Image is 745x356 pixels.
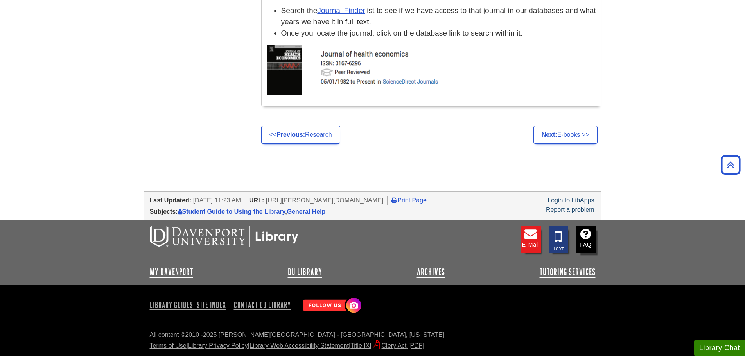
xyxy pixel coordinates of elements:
span: [DATE] 11:23 AM [193,197,241,204]
a: E-mail [521,226,541,253]
a: My Davenport [150,267,193,277]
span: , [178,208,326,215]
a: General Help [287,208,326,215]
a: Title IX [350,342,370,349]
a: Clery Act [372,342,424,349]
a: Archives [417,267,445,277]
li: Once you locate the journal, click on the database link to search within it. [281,28,597,39]
a: Text [549,226,568,253]
strong: Next: [542,131,557,138]
a: Journal Finder [317,6,365,14]
a: Terms of Use [150,342,187,349]
img: Follow Us! Instagram [299,295,363,317]
a: <<Previous:Research [261,126,340,144]
div: All content ©2010 - 2025 [PERSON_NAME][GEOGRAPHIC_DATA] - [GEOGRAPHIC_DATA], [US_STATE] | | | | [150,330,596,351]
a: Student Guide to Using the Library [178,208,285,215]
a: Library Web Accessibility Statement [250,342,349,349]
a: FAQ [576,226,596,253]
strong: Previous: [276,131,305,138]
span: [URL][PERSON_NAME][DOMAIN_NAME] [266,197,384,204]
a: Library Privacy Policy [188,342,248,349]
a: Login to LibApps [548,197,594,204]
span: Last Updated: [150,197,192,204]
button: Library Chat [694,340,745,356]
a: Report a problem [546,206,594,213]
a: Library Guides: Site Index [150,298,229,311]
span: URL: [249,197,264,204]
a: DU Library [288,267,322,277]
span: Subjects: [150,208,178,215]
li: Search the list to see if we have access to that journal in our databases and what years we have ... [281,5,597,28]
img: DU Libraries [150,226,298,247]
a: Back to Top [718,159,743,170]
a: Tutoring Services [540,267,596,277]
a: Print Page [391,197,427,204]
a: Next:E-books >> [533,126,598,144]
a: Contact DU Library [231,298,294,311]
i: Print Page [391,197,397,203]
